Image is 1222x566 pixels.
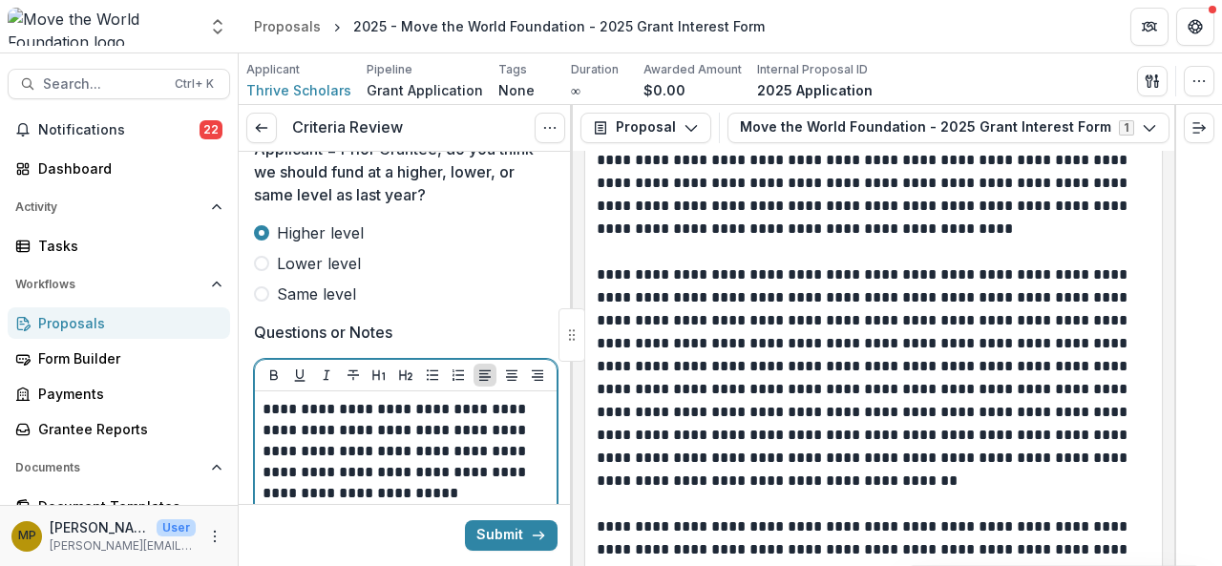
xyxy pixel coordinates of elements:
span: Notifications [38,122,200,138]
button: Align Center [500,364,523,387]
button: Move the World Foundation - 2025 Grant Interest Form1 [727,113,1169,143]
p: If Recommendation = Endorse and Applicant = Prior Grantee, do you think we should fund at a highe... [254,115,546,206]
div: Document Templates [38,496,215,516]
button: Open Documents [8,452,230,483]
p: $0.00 [643,80,685,100]
button: Proposal [580,113,711,143]
p: Tags [498,61,527,78]
p: Applicant [246,61,300,78]
span: Lower level [277,252,361,275]
p: Awarded Amount [643,61,742,78]
button: More [203,525,226,548]
p: ∞ [571,80,580,100]
p: Internal Proposal ID [757,61,868,78]
button: Open Workflows [8,269,230,300]
button: Search... [8,69,230,99]
a: Proposals [8,307,230,339]
img: Move the World Foundation logo [8,8,197,46]
div: Ctrl + K [171,73,218,94]
span: 22 [200,120,222,139]
a: Grantee Reports [8,413,230,445]
a: Thrive Scholars [246,80,351,100]
button: Heading 2 [394,364,417,387]
span: Activity [15,200,203,214]
span: Documents [15,461,203,474]
span: Higher level [277,221,364,244]
div: Tasks [38,236,215,256]
button: Bold [263,364,285,387]
div: Melissa Pappas [18,530,36,542]
p: User [157,519,196,536]
a: Proposals [246,12,328,40]
a: Tasks [8,230,230,262]
button: Align Right [526,364,549,387]
span: Workflows [15,278,203,291]
button: Open entity switcher [204,8,231,46]
button: Ordered List [447,364,470,387]
button: Open Activity [8,192,230,222]
div: 2025 - Move the World Foundation - 2025 Grant Interest Form [353,16,765,36]
div: Proposals [254,16,321,36]
button: Strike [342,364,365,387]
p: [PERSON_NAME] [50,517,149,537]
a: Payments [8,378,230,409]
p: [PERSON_NAME][EMAIL_ADDRESS][DOMAIN_NAME] [50,537,196,555]
button: Options [535,113,565,143]
button: Align Left [474,364,496,387]
div: Payments [38,384,215,404]
div: Grantee Reports [38,419,215,439]
button: Expand right [1184,113,1214,143]
div: Form Builder [38,348,215,368]
button: Heading 1 [368,364,390,387]
p: Questions or Notes [254,321,392,344]
button: Submit [465,520,558,551]
button: Notifications22 [8,115,230,145]
p: Grant Application [367,80,483,100]
a: Document Templates [8,491,230,522]
button: Partners [1130,8,1169,46]
p: None [498,80,535,100]
nav: breadcrumb [246,12,772,40]
button: Bullet List [421,364,444,387]
button: Underline [288,364,311,387]
div: Dashboard [38,158,215,178]
div: Proposals [38,313,215,333]
a: Form Builder [8,343,230,374]
span: Search... [43,76,163,93]
p: Duration [571,61,619,78]
h3: Criteria Review [292,118,403,136]
span: Same level [277,283,356,305]
p: Pipeline [367,61,412,78]
a: Dashboard [8,153,230,184]
button: Italicize [315,364,338,387]
button: Get Help [1176,8,1214,46]
p: 2025 Application [757,80,873,100]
